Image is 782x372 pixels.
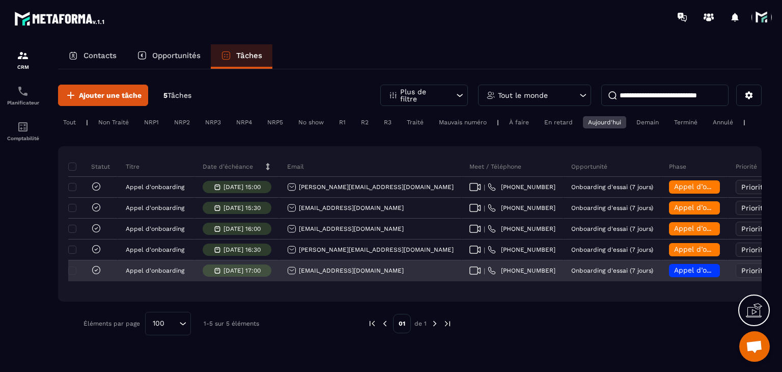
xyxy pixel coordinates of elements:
p: Planificateur [3,100,43,105]
p: 5 [163,91,191,100]
span: Priorité [741,204,767,212]
div: NRP4 [231,116,257,128]
p: Tâches [236,51,262,60]
img: next [443,319,452,328]
p: Onboarding d'essai (7 jours) [571,267,653,274]
p: Appel d'onboarding [126,246,184,253]
button: Ajouter une tâche [58,85,148,106]
p: | [497,119,499,126]
p: [DATE] 16:00 [224,225,261,232]
p: Plus de filtre [400,88,445,102]
p: Contacts [83,51,117,60]
span: Appel d’onboarding terminée [674,203,776,211]
span: Appel d’onboarding terminée [674,182,776,191]
a: Tâches [211,44,272,69]
span: Priorité [741,246,767,254]
p: [DATE] 15:00 [224,183,261,191]
p: Titre [126,163,139,171]
p: | [743,119,745,126]
span: Priorité [741,267,767,275]
img: scheduler [17,85,29,97]
div: NRP5 [262,116,288,128]
div: Demain [631,116,664,128]
img: accountant [17,121,29,133]
p: Onboarding d'essai (7 jours) [571,246,653,253]
img: prev [380,319,389,328]
div: Tout [58,116,81,128]
span: | [484,204,485,212]
p: Onboarding d'essai (7 jours) [571,204,653,211]
p: | [86,119,88,126]
p: Meet / Téléphone [469,163,521,171]
p: Appel d'onboarding [126,267,184,274]
div: Aujourd'hui [583,116,626,128]
span: Appel d’onboarding terminée [674,224,776,232]
p: [DATE] 15:30 [224,204,261,211]
div: R2 [356,116,374,128]
div: NRP3 [200,116,226,128]
p: Opportunité [571,163,607,171]
a: accountantaccountantComptabilité [3,113,43,149]
span: Priorité [741,183,767,191]
div: R1 [334,116,351,128]
p: Onboarding d'essai (7 jours) [571,225,653,232]
div: NRP1 [139,116,164,128]
p: [DATE] 17:00 [224,267,261,274]
p: Opportunités [152,51,201,60]
a: schedulerschedulerPlanificateur [3,77,43,113]
div: Search for option [145,312,191,335]
span: | [484,267,485,275]
div: En retard [539,116,578,128]
span: Ajouter une tâche [79,90,142,100]
div: Non Traité [93,116,134,128]
img: next [430,319,439,328]
span: Appel d’onboarding terminée [674,245,776,253]
a: [PHONE_NUMBER] [488,267,555,275]
div: NRP2 [169,116,195,128]
div: Mauvais numéro [434,116,492,128]
img: prev [368,319,377,328]
p: CRM [3,64,43,70]
span: Appel d’onboarding planifié [674,266,770,274]
p: de 1 [414,320,427,328]
p: Onboarding d'essai (7 jours) [571,183,653,191]
p: Appel d'onboarding [126,204,184,211]
div: Traité [402,116,429,128]
p: Phase [669,163,686,171]
div: Annulé [708,116,738,128]
div: Terminé [669,116,703,128]
img: logo [14,9,106,28]
a: [PHONE_NUMBER] [488,246,555,254]
p: Appel d'onboarding [126,225,184,232]
p: [DATE] 16:30 [224,246,261,253]
a: [PHONE_NUMBER] [488,183,555,191]
div: À faire [504,116,534,128]
a: [PHONE_NUMBER] [488,225,555,233]
span: Priorité [741,225,767,233]
p: 01 [393,314,411,333]
p: Éléments par page [83,320,140,327]
img: formation [17,49,29,62]
p: Tout le monde [498,92,548,99]
span: | [484,225,485,233]
p: Statut [71,163,110,171]
div: No show [293,116,329,128]
span: 100 [149,318,168,329]
div: R3 [379,116,397,128]
a: Contacts [58,44,127,69]
p: Comptabilité [3,136,43,141]
p: Email [287,163,304,171]
span: | [484,246,485,254]
a: Opportunités [127,44,211,69]
input: Search for option [168,318,177,329]
a: [PHONE_NUMBER] [488,204,555,212]
a: formationformationCRM [3,42,43,77]
p: Priorité [736,163,757,171]
p: 1-5 sur 5 éléments [204,320,259,327]
span: Tâches [167,91,191,99]
p: Appel d'onboarding [126,183,184,191]
a: Ouvrir le chat [739,331,770,362]
p: Date d’échéance [203,163,253,171]
span: | [484,183,485,191]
